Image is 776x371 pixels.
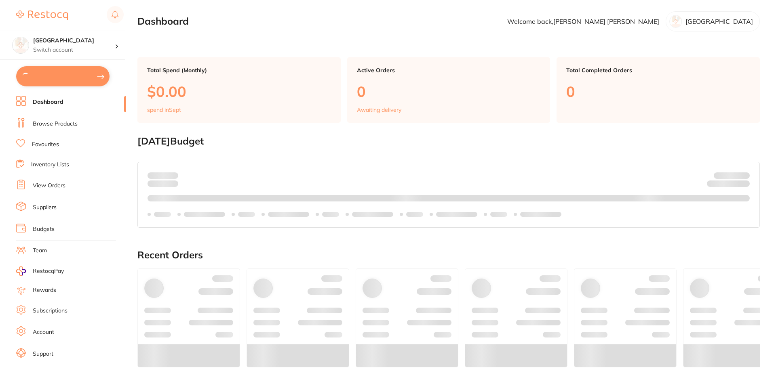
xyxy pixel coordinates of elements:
[33,225,55,233] a: Budgets
[347,57,550,123] a: Active Orders0Awaiting delivery
[406,211,423,218] p: Labels
[33,98,63,106] a: Dashboard
[33,203,57,212] a: Suppliers
[557,57,760,123] a: Total Completed Orders0
[33,350,53,358] a: Support
[357,67,541,73] p: Active Orders
[164,172,178,179] strong: $0.00
[707,179,750,189] p: Remaining:
[148,179,178,189] p: month
[137,57,341,123] a: Total Spend (Monthly)$0.00spend inSept
[238,211,255,218] p: Labels
[685,18,753,25] p: [GEOGRAPHIC_DATA]
[268,211,309,218] p: Labels extended
[33,37,115,45] h4: Katoomba Dental Centre
[137,16,189,27] h2: Dashboard
[33,328,54,336] a: Account
[154,211,171,218] p: Labels
[520,211,561,218] p: Labels extended
[33,247,47,255] a: Team
[147,83,331,100] p: $0.00
[436,211,477,218] p: Labels extended
[33,182,65,190] a: View Orders
[714,172,750,178] p: Budget:
[33,46,115,54] p: Switch account
[357,107,401,113] p: Awaiting delivery
[566,83,750,100] p: 0
[16,266,64,276] a: RestocqPay
[137,136,760,147] h2: [DATE] Budget
[147,67,331,73] p: Total Spend (Monthly)
[33,286,56,294] a: Rewards
[184,211,225,218] p: Labels extended
[147,107,181,113] p: spend in Sept
[736,182,750,189] strong: $0.00
[33,307,67,315] a: Subscriptions
[734,172,750,179] strong: $NaN
[322,211,339,218] p: Labels
[33,267,64,275] span: RestocqPay
[16,6,68,25] a: Restocq Logo
[137,249,760,261] h2: Recent Orders
[507,18,659,25] p: Welcome back, [PERSON_NAME] [PERSON_NAME]
[352,211,393,218] p: Labels extended
[33,120,78,128] a: Browse Products
[32,140,59,149] a: Favourites
[16,266,26,276] img: RestocqPay
[566,67,750,73] p: Total Completed Orders
[148,172,178,178] p: Spent:
[357,83,541,100] p: 0
[490,211,507,218] p: Labels
[31,161,69,169] a: Inventory Lists
[13,37,29,53] img: Katoomba Dental Centre
[16,10,68,20] img: Restocq Logo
